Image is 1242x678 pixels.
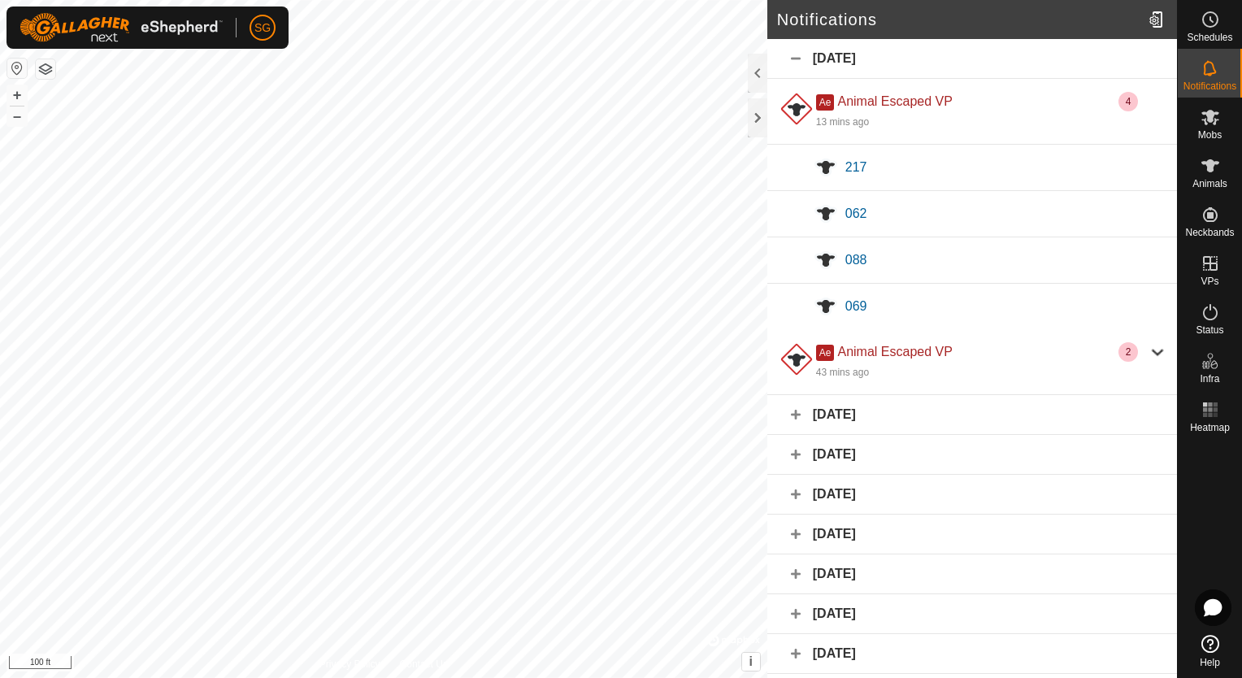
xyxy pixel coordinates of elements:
[816,94,835,111] span: Ae
[816,345,835,361] span: Ae
[816,365,869,380] div: 43 mins ago
[1187,33,1232,42] span: Schedules
[319,657,380,671] a: Privacy Policy
[1201,276,1218,286] span: VPs
[749,654,753,668] span: i
[1178,628,1242,674] a: Help
[400,657,448,671] a: Contact Us
[36,59,55,79] button: Map Layers
[777,10,1142,29] h2: Notifications
[1200,374,1219,384] span: Infra
[7,85,27,105] button: +
[837,94,952,108] span: Animal Escaped VP
[767,475,1177,515] div: [DATE]
[1192,179,1227,189] span: Animals
[767,554,1177,594] div: [DATE]
[1118,92,1138,111] div: 4
[767,39,1177,79] div: [DATE]
[20,13,223,42] img: Gallagher Logo
[254,20,271,37] span: SG
[845,253,867,267] span: 088
[767,435,1177,475] div: [DATE]
[845,206,867,220] span: 062
[767,395,1177,435] div: [DATE]
[845,160,867,174] span: 217
[742,653,760,671] button: i
[1196,325,1223,335] span: Status
[7,59,27,78] button: Reset Map
[1198,130,1222,140] span: Mobs
[837,345,952,359] span: Animal Escaped VP
[767,594,1177,634] div: [DATE]
[767,515,1177,554] div: [DATE]
[845,299,867,313] span: 069
[816,115,869,129] div: 13 mins ago
[767,634,1177,674] div: [DATE]
[1183,81,1236,91] span: Notifications
[1118,342,1138,362] div: 2
[1200,658,1220,667] span: Help
[7,106,27,126] button: –
[1185,228,1234,237] span: Neckbands
[1190,423,1230,432] span: Heatmap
